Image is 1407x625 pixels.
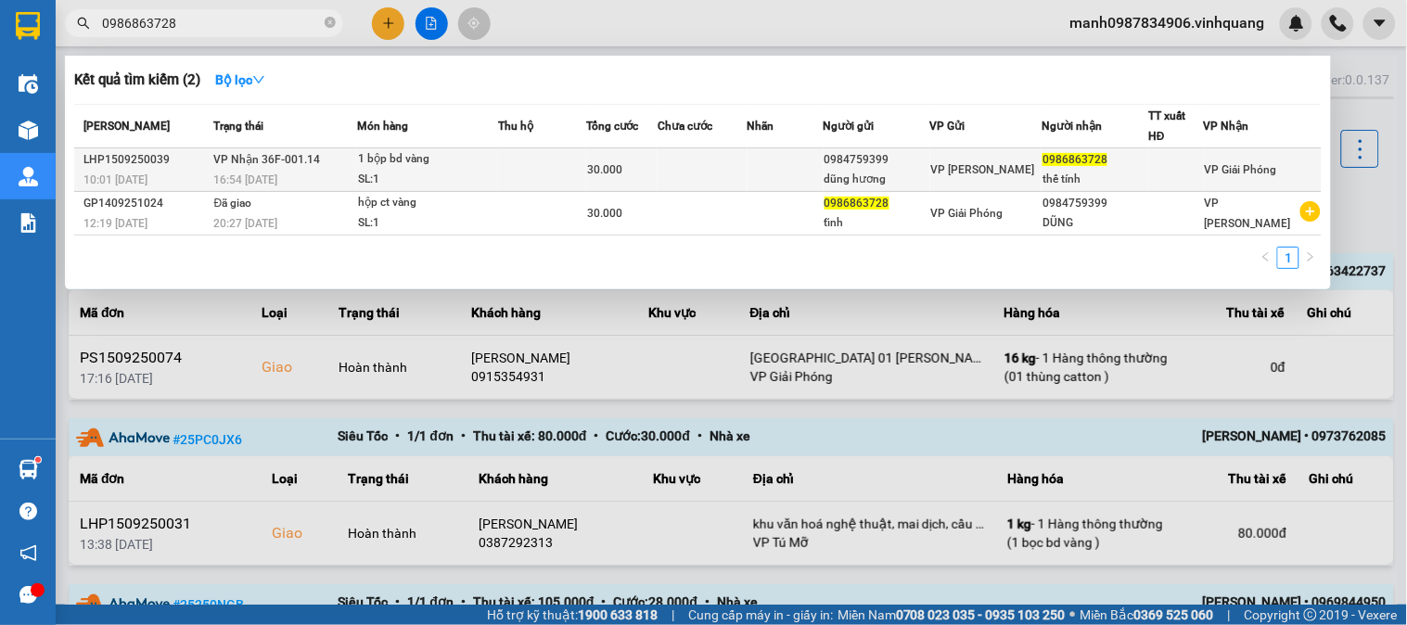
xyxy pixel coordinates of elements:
[825,150,929,170] div: 0984759399
[1299,247,1322,269] li: Next Page
[83,150,209,170] div: LHP1509250039
[19,503,37,520] span: question-circle
[931,163,1035,176] span: VP [PERSON_NAME]
[19,167,38,186] img: warehouse-icon
[325,17,336,28] span: close-circle
[19,213,38,233] img: solution-icon
[325,15,336,32] span: close-circle
[1278,248,1298,268] a: 1
[83,194,209,213] div: GP1409251024
[1255,247,1277,269] button: left
[1148,109,1185,143] span: TT xuất HĐ
[74,70,200,90] h3: Kết quả tìm kiếm ( 2 )
[181,98,224,112] span: Website
[1042,213,1147,233] div: DŨNG
[1042,153,1107,166] span: 0986863728
[19,121,38,140] img: warehouse-icon
[658,120,712,133] span: Chưa cước
[77,17,90,30] span: search
[214,197,252,210] span: Đã giao
[931,207,1004,220] span: VP Giải Phóng
[181,96,345,113] strong: : [DOMAIN_NAME]
[1205,197,1291,230] span: VP [PERSON_NAME]
[1255,247,1277,269] li: Previous Page
[748,120,774,133] span: Nhãn
[102,13,321,33] input: Tìm tên, số ĐT hoặc mã đơn
[358,213,497,234] div: SL: 1
[825,213,929,233] div: tĩnh
[1042,194,1147,213] div: 0984759399
[214,217,278,230] span: 20:27 [DATE]
[358,170,497,190] div: SL: 1
[358,193,497,213] div: hộp ct vàng
[1204,120,1249,133] span: VP Nhận
[1042,120,1102,133] span: Người nhận
[825,197,889,210] span: 0986863728
[1305,251,1316,262] span: right
[1300,201,1321,222] span: plus-circle
[358,149,497,170] div: 1 bộp bd vàng
[214,173,278,186] span: 16:54 [DATE]
[188,55,339,74] strong: PHIẾU GỬI HÀNG
[137,32,390,51] strong: CÔNG TY TNHH VĨNH QUANG
[203,78,324,92] strong: Hotline : 0889 23 23 23
[215,72,265,87] strong: Bộ lọc
[19,544,37,562] span: notification
[83,173,147,186] span: 10:01 [DATE]
[252,73,265,86] span: down
[35,457,41,463] sup: 1
[214,120,264,133] span: Trạng thái
[357,120,408,133] span: Món hàng
[1260,251,1272,262] span: left
[1299,247,1322,269] button: right
[214,153,321,166] span: VP Nhận 36F-001.14
[19,460,38,479] img: warehouse-icon
[587,207,622,220] span: 30.000
[498,120,533,133] span: Thu hộ
[19,586,37,604] span: message
[19,74,38,94] img: warehouse-icon
[586,120,639,133] span: Tổng cước
[200,65,280,95] button: Bộ lọcdown
[1205,163,1277,176] span: VP Giải Phóng
[1042,170,1147,189] div: thế tính
[930,120,966,133] span: VP Gửi
[825,170,929,189] div: dũng hương
[16,12,40,40] img: logo-vxr
[19,29,106,116] img: logo
[83,217,147,230] span: 12:19 [DATE]
[83,120,170,133] span: [PERSON_NAME]
[1277,247,1299,269] li: 1
[824,120,875,133] span: Người gửi
[587,163,622,176] span: 30.000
